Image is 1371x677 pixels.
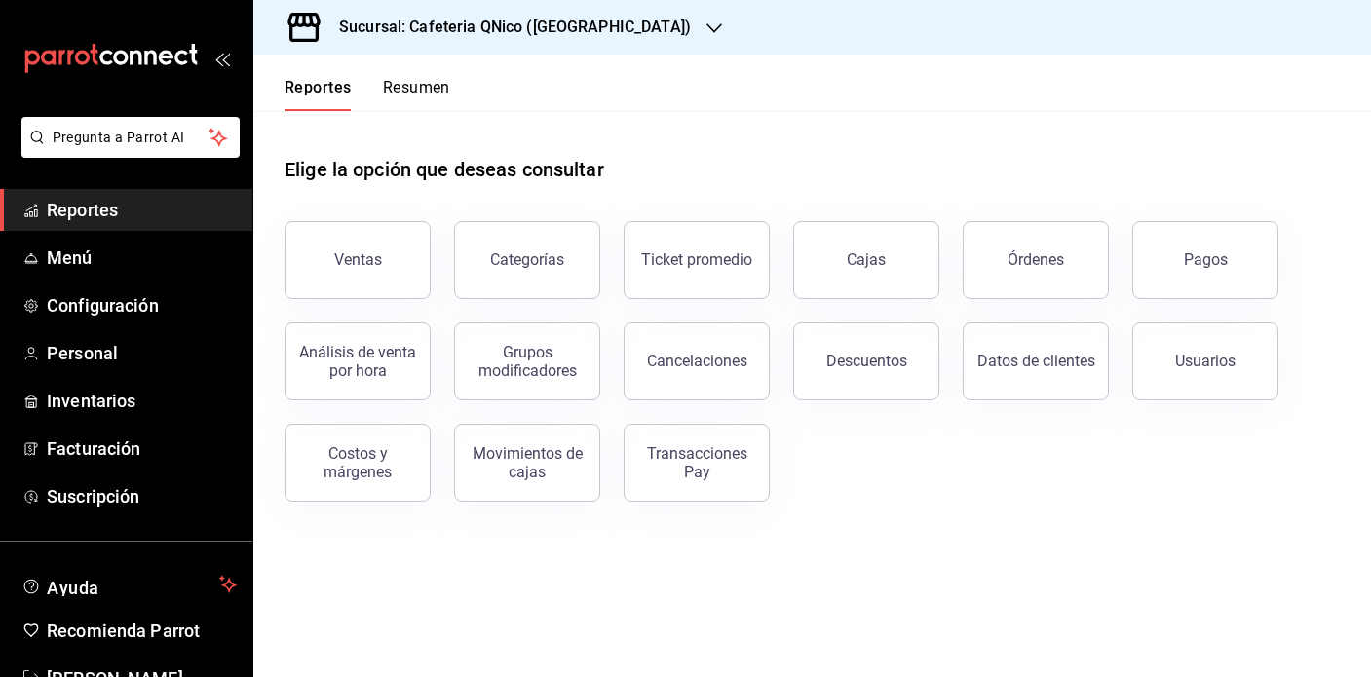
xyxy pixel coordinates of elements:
[297,444,418,481] div: Costos y márgenes
[624,322,770,400] button: Cancelaciones
[324,16,691,39] h3: Sucursal: Cafeteria QNico ([GEOGRAPHIC_DATA])
[47,435,237,462] span: Facturación
[47,573,211,596] span: Ayuda
[1175,352,1236,370] div: Usuarios
[285,322,431,400] button: Análisis de venta por hora
[214,51,230,66] button: open_drawer_menu
[467,343,588,380] div: Grupos modificadores
[53,128,209,148] span: Pregunta a Parrot AI
[1008,250,1064,269] div: Órdenes
[383,78,450,111] button: Resumen
[454,424,600,502] button: Movimientos de cajas
[977,352,1095,370] div: Datos de clientes
[285,155,604,184] h1: Elige la opción que deseas consultar
[490,250,564,269] div: Categorías
[963,322,1109,400] button: Datos de clientes
[793,322,939,400] button: Descuentos
[47,340,237,366] span: Personal
[454,221,600,299] button: Categorías
[1184,250,1228,269] div: Pagos
[467,444,588,481] div: Movimientos de cajas
[847,248,887,272] div: Cajas
[47,292,237,319] span: Configuración
[285,424,431,502] button: Costos y márgenes
[47,244,237,271] span: Menú
[285,221,431,299] button: Ventas
[47,388,237,414] span: Inventarios
[963,221,1109,299] button: Órdenes
[47,483,237,509] span: Suscripción
[334,250,382,269] div: Ventas
[285,78,450,111] div: navigation tabs
[297,343,418,380] div: Análisis de venta por hora
[1132,322,1278,400] button: Usuarios
[47,618,237,644] span: Recomienda Parrot
[285,78,352,111] button: Reportes
[47,197,237,223] span: Reportes
[624,221,770,299] button: Ticket promedio
[641,250,752,269] div: Ticket promedio
[624,424,770,502] button: Transacciones Pay
[647,352,747,370] div: Cancelaciones
[636,444,757,481] div: Transacciones Pay
[793,221,939,299] a: Cajas
[1132,221,1278,299] button: Pagos
[21,117,240,158] button: Pregunta a Parrot AI
[14,141,240,162] a: Pregunta a Parrot AI
[454,322,600,400] button: Grupos modificadores
[826,352,907,370] div: Descuentos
